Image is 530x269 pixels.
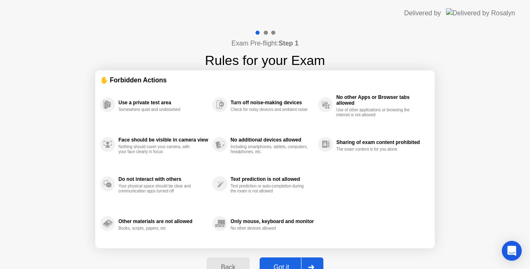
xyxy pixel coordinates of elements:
[118,226,197,231] div: Books, scripts, papers, etc
[100,75,430,85] div: ✋ Forbidden Actions
[336,147,414,152] div: The exam content is for you alone
[231,100,314,106] div: Turn off noise-making devices
[231,144,309,154] div: Including smartphones, tablets, computers, headphones, etc.
[231,219,314,224] div: Only mouse, keyboard and monitor
[205,50,325,70] h1: Rules for your Exam
[231,184,309,194] div: Text prediction or auto-completion during the exam is not allowed
[231,226,309,231] div: No other devices allowed
[118,184,197,194] div: Your physical space should be clear and communication apps turned off
[118,107,197,112] div: Somewhere quiet and undisturbed
[118,176,208,182] div: Do not interact with others
[336,108,414,118] div: Use of other applications or browsing the internet is not allowed
[231,176,314,182] div: Text prediction is not allowed
[118,144,197,154] div: Nothing should cover your camera, with your face clearly in focus
[279,40,299,47] b: Step 1
[231,38,299,48] h4: Exam Pre-flight:
[336,139,426,145] div: Sharing of exam content prohibited
[231,137,314,143] div: No additional devices allowed
[446,8,515,18] img: Delivered by Rosalyn
[118,219,208,224] div: Other materials are not allowed
[231,107,309,112] div: Check for noisy devices and ambient noise
[502,241,522,261] div: Open Intercom Messenger
[404,8,441,18] div: Delivered by
[118,100,208,106] div: Use a private test area
[336,94,426,106] div: No other Apps or Browser tabs allowed
[118,137,208,143] div: Face should be visible in camera view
